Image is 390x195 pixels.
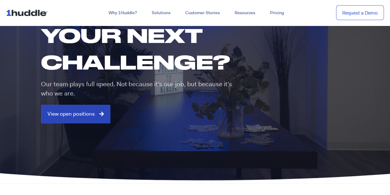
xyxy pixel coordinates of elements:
[227,7,263,19] a: Resources
[263,7,291,19] a: Pricing
[178,7,227,19] a: Customer Stories
[6,7,50,19] img: ...
[41,80,239,98] p: Our team plays full speed. Not because it’s our job, but because it’s who we are.
[144,7,178,19] a: Solutions
[47,111,95,117] span: View open positions
[41,105,110,123] a: View open positions
[336,5,384,20] a: Request a Demo
[101,7,144,19] a: Why 1Huddle?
